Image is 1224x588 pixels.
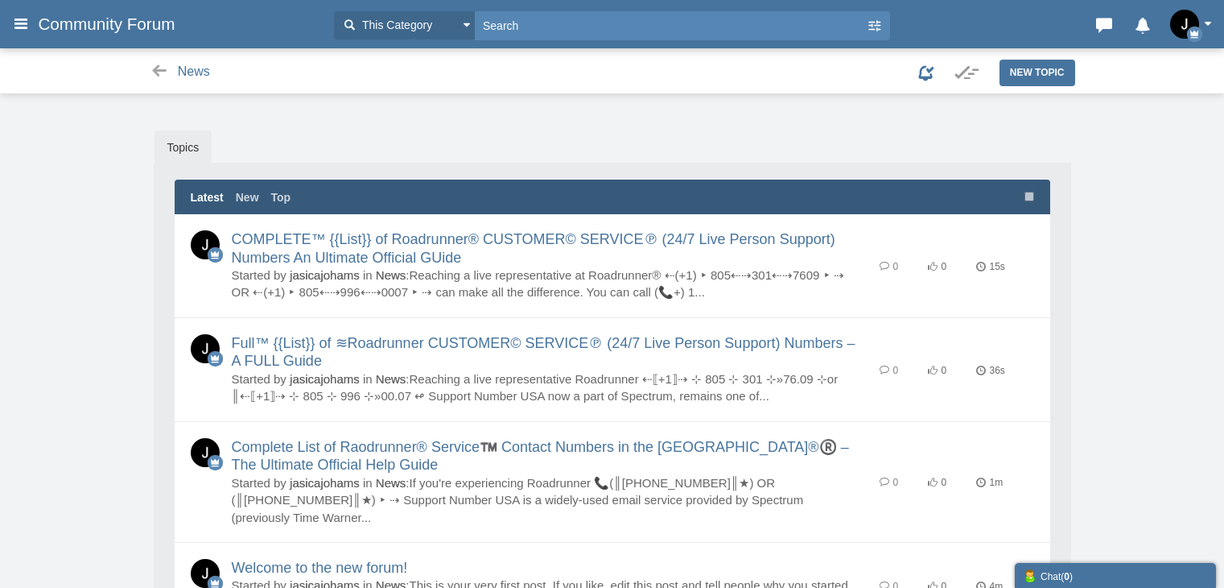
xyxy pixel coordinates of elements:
[191,438,220,467] img: PGdA0QAAAAZJREFUAwCr9yPaRCzclAAAAABJRU5ErkJggg==
[976,365,1005,376] time: 36s
[976,477,1004,488] time: 1m
[191,189,224,205] a: Latest
[475,11,866,39] input: Search
[271,189,291,205] a: Top
[376,268,406,282] a: News
[155,130,212,164] a: Topics
[232,560,408,576] a: Welcome to the new forum!
[232,439,849,474] a: Complete List of Raodrunner® Service™️ Contact Numbers in the [GEOGRAPHIC_DATA]®®️ – The Ultimate...
[1064,571,1069,582] strong: 0
[232,231,835,266] a: COMPLETE™ {{List}} of Roadrunner® CUSTOMER© SERVICE℗ (24/7 Live Person Support) Numbers An Ultima...
[38,14,187,34] span: Community Forum
[38,10,326,39] a: Community Forum
[232,335,855,370] a: Full™ {{List}} of ≋Roadrunner CUSTOMER© SERVICE℗ (24/7 Live Person Support) Numbers – A FULL Guide
[376,476,406,490] a: News
[999,60,1075,85] a: New Topic
[191,559,220,588] img: PGdA0QAAAAZJREFUAwCr9yPaRCzclAAAAABJRU5ErkJggg==
[191,334,220,363] img: PGdA0QAAAAZJREFUAwCr9yPaRCzclAAAAABJRU5ErkJggg==
[178,64,210,78] span: News
[1061,571,1073,582] span: ( )
[236,189,259,205] a: New
[942,477,947,488] span: 0
[1023,567,1208,584] div: Chat
[1170,10,1199,39] img: PGdA0QAAAAZJREFUAwCr9yPaRCzclAAAAABJRU5ErkJggg==
[334,11,475,39] button: This Category
[893,261,899,272] span: 0
[290,476,360,490] a: jasicajohams
[290,268,360,282] a: jasicajohams
[942,261,947,272] span: 0
[893,477,899,488] span: 0
[290,372,360,386] a: jasicajohams
[358,17,432,34] span: This Category
[376,372,406,386] a: News
[893,365,899,376] span: 0
[976,261,1005,272] time: 15s
[1010,67,1065,78] span: New Topic
[942,365,947,376] span: 0
[191,230,220,259] img: PGdA0QAAAAZJREFUAwCr9yPaRCzclAAAAABJRU5ErkJggg==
